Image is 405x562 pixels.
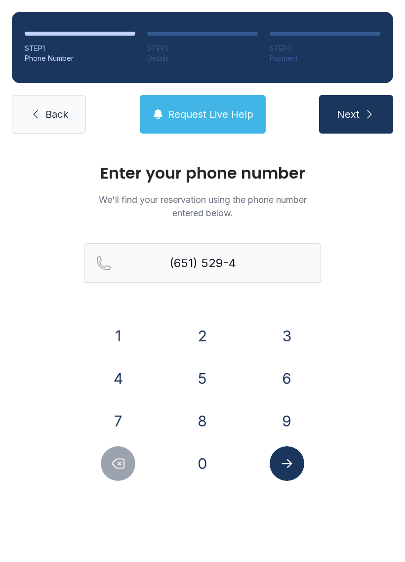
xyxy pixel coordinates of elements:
button: 0 [185,446,220,481]
div: STEP 3 [270,44,380,53]
button: 5 [185,361,220,396]
input: Reservation phone number [84,243,321,283]
button: 7 [101,404,135,438]
p: We'll find your reservation using the phone number entered below. [84,193,321,220]
div: Payment [270,53,380,63]
button: 3 [270,319,304,353]
div: Details [147,53,258,63]
span: Request Live Help [168,107,253,121]
span: Next [337,107,360,121]
div: Phone Number [25,53,135,63]
div: STEP 2 [147,44,258,53]
button: 6 [270,361,304,396]
h1: Enter your phone number [84,165,321,181]
button: 8 [185,404,220,438]
button: 4 [101,361,135,396]
button: 2 [185,319,220,353]
button: 9 [270,404,304,438]
button: Delete number [101,446,135,481]
button: Submit lookup form [270,446,304,481]
button: 1 [101,319,135,353]
div: STEP 1 [25,44,135,53]
span: Back [45,107,68,121]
